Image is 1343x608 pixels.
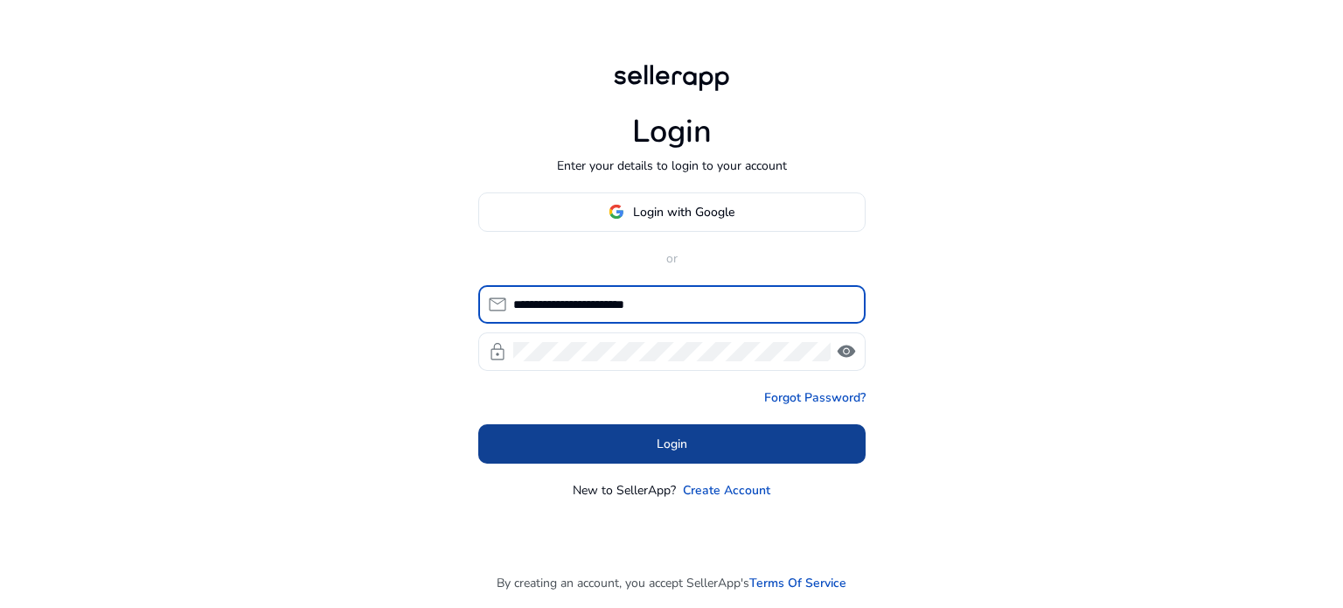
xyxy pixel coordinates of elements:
[478,249,866,268] p: or
[657,435,687,453] span: Login
[633,203,734,221] span: Login with Google
[683,481,770,500] a: Create Account
[632,113,712,150] h1: Login
[764,388,866,407] a: Forgot Password?
[573,481,676,500] p: New to SellerApp?
[557,157,787,175] p: Enter your details to login to your account
[749,574,846,592] a: Terms Of Service
[478,192,866,232] button: Login with Google
[609,204,624,220] img: google-logo.svg
[487,341,508,362] span: lock
[478,424,866,464] button: Login
[836,341,857,362] span: visibility
[487,294,508,315] span: mail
